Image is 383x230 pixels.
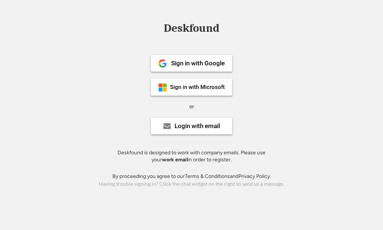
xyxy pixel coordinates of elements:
a: Privacy Policy. [238,173,271,179]
div: Sign in with Google [171,60,225,66]
div: Deskfound [160,23,223,34]
div: By proceeding you agree to our and [112,173,271,180]
a: Terms & Conditions [185,173,230,179]
div: Sign in with Microsoft [170,85,225,90]
div: Deskfound is designed to work with company emails. Please use your in order to register. [108,149,275,164]
strong: work email [162,157,188,163]
div: or [189,103,194,110]
div: Login with email [174,123,220,129]
img: 1024px-Google__G__Logo.svg.png [158,59,167,68]
img: ms-symbollockup_mssymbol_19.png [158,83,167,92]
